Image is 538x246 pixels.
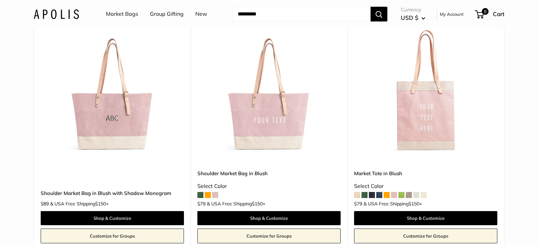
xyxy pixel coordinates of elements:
[482,8,489,15] span: 0
[354,181,497,191] div: Select Color
[41,20,184,163] a: Shoulder Market Bag in Blush with Shadow MonogramShoulder Market Bag in Blush with Shadow Monogram
[207,201,265,206] span: & USA Free Shipping +
[195,9,207,19] a: New
[354,211,497,225] a: Shop & Customize
[354,201,362,207] span: $79
[401,5,425,14] span: Currency
[50,201,109,206] span: & USA Free Shipping +
[197,20,341,163] a: Shoulder Market Bag in BlushShoulder Market Bag in Blush
[106,9,138,19] a: Market Bags
[41,189,184,197] a: Shoulder Market Bag in Blush with Shadow Monogram
[409,201,419,207] span: $150
[440,10,464,18] a: My Account
[197,169,341,177] a: Shoulder Market Bag in Blush
[371,7,387,21] button: Search
[401,14,418,21] span: USD $
[95,201,106,207] span: $150
[41,211,184,225] a: Shop & Customize
[475,9,504,19] a: 0 Cart
[401,12,425,23] button: USD $
[197,181,341,191] div: Select Color
[354,20,497,163] img: Market Tote in Blush
[197,201,205,207] span: $79
[41,229,184,243] a: Customize for Groups
[354,169,497,177] a: Market Tote in Blush
[197,211,341,225] a: Shop & Customize
[232,7,371,21] input: Search...
[354,229,497,243] a: Customize for Groups
[150,9,184,19] a: Group Gifting
[197,229,341,243] a: Customize for Groups
[34,9,79,19] img: Apolis
[41,201,49,207] span: $89
[252,201,263,207] span: $150
[41,20,184,163] img: Shoulder Market Bag in Blush with Shadow Monogram
[354,20,497,163] a: Market Tote in BlushMarket Tote in Blush
[197,20,341,163] img: Shoulder Market Bag in Blush
[493,10,504,17] span: Cart
[363,201,422,206] span: & USA Free Shipping +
